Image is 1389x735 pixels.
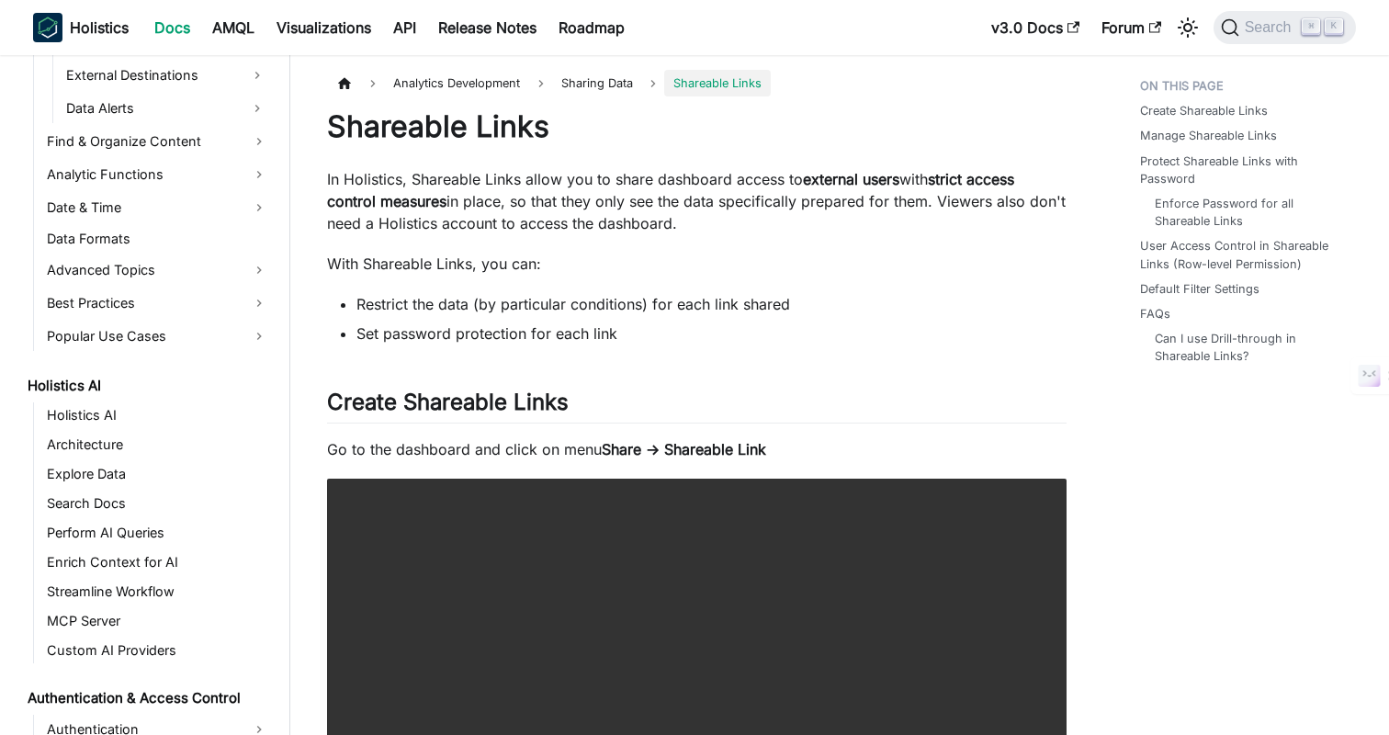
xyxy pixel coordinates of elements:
[1140,102,1268,119] a: Create Shareable Links
[41,193,274,222] a: Date & Time
[327,168,1067,234] p: In Holistics, Shareable Links allow you to share dashboard access to with in place, so that they ...
[1140,153,1345,187] a: Protect Shareable Links with Password
[384,70,529,96] span: Analytics Development
[33,13,62,42] img: Holistics
[1325,18,1343,35] kbd: K
[803,170,899,188] strong: external users
[1140,280,1259,298] a: Default Filter Settings
[241,94,274,123] button: Expand sidebar category 'Data Alerts'
[548,13,636,42] a: Roadmap
[265,13,382,42] a: Visualizations
[143,13,201,42] a: Docs
[41,160,274,189] a: Analytic Functions
[552,70,642,96] span: Sharing Data
[1302,18,1320,35] kbd: ⌘
[1140,127,1277,144] a: Manage Shareable Links
[41,402,274,428] a: Holistics AI
[41,608,274,634] a: MCP Server
[664,70,771,96] span: Shareable Links
[327,108,1067,145] h1: Shareable Links
[41,461,274,487] a: Explore Data
[1140,237,1345,272] a: User Access Control in Shareable Links (Row-level Permission)
[327,389,1067,424] h2: Create Shareable Links
[41,520,274,546] a: Perform AI Queries
[41,127,274,156] a: Find & Organize Content
[1155,195,1338,230] a: Enforce Password for all Shareable Links
[327,70,1067,96] nav: Breadcrumbs
[22,373,274,399] a: Holistics AI
[427,13,548,42] a: Release Notes
[61,94,241,123] a: Data Alerts
[41,579,274,605] a: Streamline Workflow
[70,17,129,39] b: Holistics
[33,13,129,42] a: HolisticsHolistics
[41,432,274,458] a: Architecture
[602,440,766,458] strong: Share → Shareable Link
[241,61,274,90] button: Expand sidebar category 'External Destinations'
[41,288,274,318] a: Best Practices
[41,491,274,516] a: Search Docs
[1155,330,1338,365] a: Can I use Drill-through in Shareable Links?
[1090,13,1172,42] a: Forum
[61,61,241,90] a: External Destinations
[1173,13,1203,42] button: Switch between dark and light mode (currently light mode)
[201,13,265,42] a: AMQL
[1214,11,1356,44] button: Search (Command+K)
[980,13,1090,42] a: v3.0 Docs
[356,322,1067,345] li: Set password protection for each link
[41,638,274,663] a: Custom AI Providers
[41,549,274,575] a: Enrich Context for AI
[22,685,274,711] a: Authentication & Access Control
[327,438,1067,460] p: Go to the dashboard and click on menu
[41,226,274,252] a: Data Formats
[41,255,274,285] a: Advanced Topics
[327,70,362,96] a: Home page
[1140,305,1170,322] a: FAQs
[15,55,290,735] nav: Docs sidebar
[382,13,427,42] a: API
[327,253,1067,275] p: With Shareable Links, you can:
[1239,19,1303,36] span: Search
[41,322,274,351] a: Popular Use Cases
[356,293,1067,315] li: Restrict the data (by particular conditions) for each link shared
